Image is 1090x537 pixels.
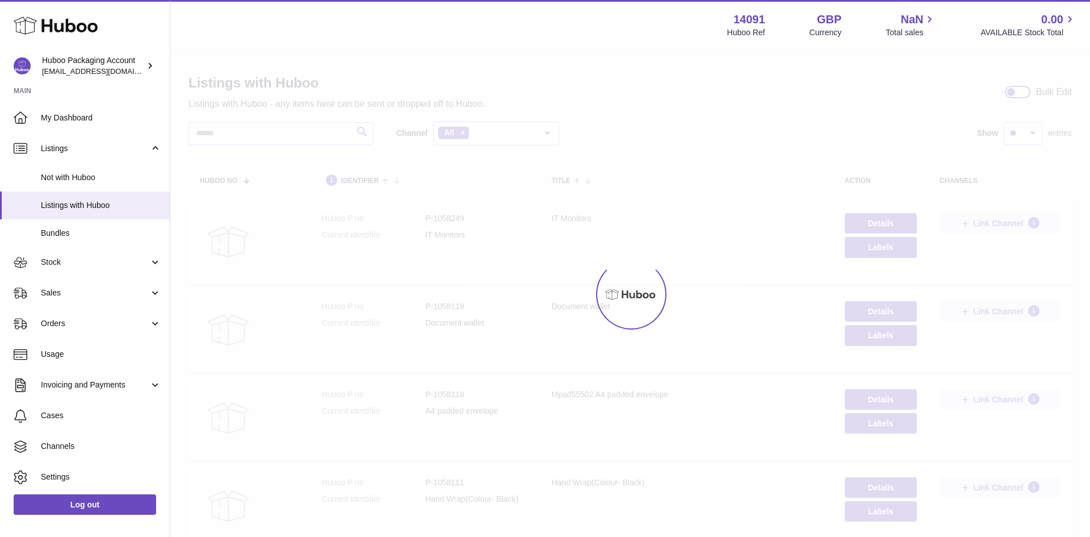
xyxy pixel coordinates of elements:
span: Cases [41,410,161,421]
div: Currency [810,27,842,38]
span: Usage [41,349,161,360]
strong: 14091 [733,12,765,27]
span: Sales [41,288,149,298]
span: Bundles [41,228,161,239]
span: Listings with Huboo [41,200,161,211]
span: Invoicing and Payments [41,380,149,390]
strong: GBP [817,12,841,27]
span: [EMAIL_ADDRESS][DOMAIN_NAME] [42,66,167,76]
a: Log out [14,494,156,515]
span: Settings [41,472,161,482]
span: 0.00 [1041,12,1063,27]
span: Total sales [886,27,936,38]
span: My Dashboard [41,113,161,123]
span: Listings [41,143,149,154]
div: Huboo Packaging Account [42,55,144,77]
span: Channels [41,441,161,452]
a: NaN Total sales [886,12,936,38]
span: NaN [900,12,923,27]
span: Stock [41,257,149,268]
a: 0.00 AVAILABLE Stock Total [980,12,1076,38]
div: Huboo Ref [727,27,765,38]
span: Not with Huboo [41,172,161,183]
span: AVAILABLE Stock Total [980,27,1076,38]
span: Orders [41,318,149,329]
img: internalAdmin-14091@internal.huboo.com [14,57,31,74]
